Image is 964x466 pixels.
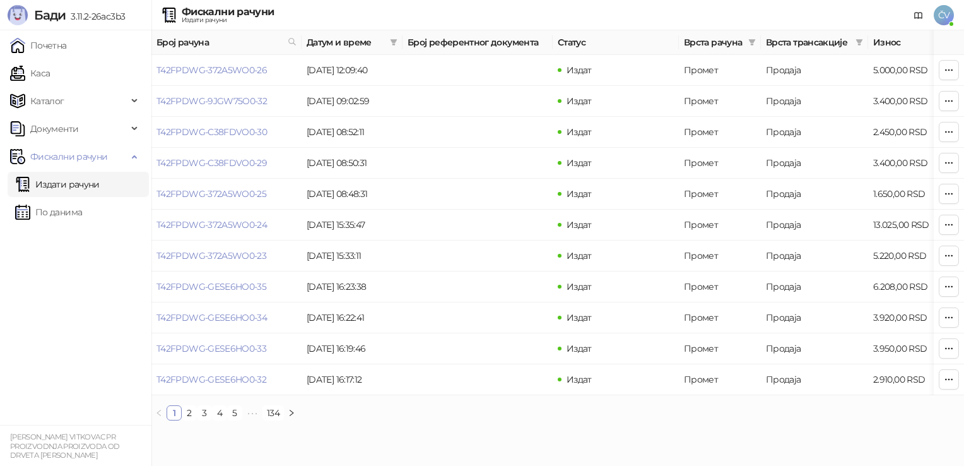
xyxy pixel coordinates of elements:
[761,210,868,241] td: Продаја
[167,406,181,420] a: 1
[156,312,267,323] a: T42FPDWG-GESE6HO0-34
[567,126,592,138] span: Издат
[30,144,107,169] span: Фискални рачуни
[156,343,266,354] a: T42FPDWG-GESE6HO0-33
[873,35,939,49] span: Износ
[868,179,956,210] td: 1.650,00 RSD
[10,33,67,58] a: Почетна
[567,250,592,261] span: Издат
[746,33,758,52] span: filter
[197,406,211,420] a: 3
[156,219,267,230] a: T42FPDWG-372A5WO0-24
[182,405,197,421] li: 2
[761,117,868,148] td: Продаја
[302,117,403,148] td: [DATE] 08:52:11
[151,364,302,395] td: T42FPDWG-GESE6HO0-32
[197,405,212,421] li: 3
[167,405,182,421] li: 1
[156,35,283,49] span: Број рачуна
[567,219,592,230] span: Издат
[868,302,956,333] td: 3.920,00 RSD
[10,433,120,460] small: [PERSON_NAME] VITKOVAC PR PROIZVODNJA PROIZVODA OD DRVETA [PERSON_NAME]
[156,95,267,107] a: T42FPDWG-9JGW75O0-32
[567,281,592,292] span: Издат
[567,312,592,323] span: Издат
[227,405,242,421] li: 5
[182,406,196,420] a: 2
[567,343,592,354] span: Издат
[567,95,592,107] span: Издат
[302,148,403,179] td: [DATE] 08:50:31
[761,364,868,395] td: Продаја
[868,241,956,272] td: 5.220,00 RSD
[302,272,403,302] td: [DATE] 16:23:38
[151,333,302,364] td: T42FPDWG-GESE6HO0-33
[868,364,956,395] td: 2.910,00 RSD
[151,148,302,179] td: T42FPDWG-C38FDVO0-29
[868,117,956,148] td: 2.450,00 RSD
[387,33,400,52] span: filter
[151,179,302,210] td: T42FPDWG-372A5WO0-25
[156,157,267,169] a: T42FPDWG-C38FDVO0-29
[855,39,863,46] span: filter
[263,406,283,420] a: 134
[679,117,761,148] td: Промет
[151,405,167,421] li: Претходна страна
[761,272,868,302] td: Продаја
[868,86,956,117] td: 3.400,00 RSD
[761,241,868,272] td: Продаја
[228,406,242,420] a: 5
[213,406,226,420] a: 4
[156,374,266,385] a: T42FPDWG-GESE6HO0-32
[390,39,397,46] span: filter
[30,88,64,114] span: Каталог
[748,39,756,46] span: filter
[679,364,761,395] td: Промет
[10,61,50,86] a: Каса
[66,11,125,22] span: 3.11.2-26ac3b3
[908,5,929,25] a: Документација
[567,64,592,76] span: Издат
[761,333,868,364] td: Продаја
[679,55,761,86] td: Промет
[151,210,302,241] td: T42FPDWG-372A5WO0-24
[30,116,78,141] span: Документи
[302,241,403,272] td: [DATE] 15:33:11
[242,405,262,421] span: •••
[151,117,302,148] td: T42FPDWG-C38FDVO0-30
[151,86,302,117] td: T42FPDWG-9JGW75O0-32
[679,210,761,241] td: Промет
[151,241,302,272] td: T42FPDWG-372A5WO0-23
[766,35,850,49] span: Врста трансакције
[679,333,761,364] td: Промет
[151,55,302,86] td: T42FPDWG-372A5WO0-26
[156,64,267,76] a: T42FPDWG-372A5WO0-26
[307,35,385,49] span: Датум и време
[242,405,262,421] li: Следећих 5 Страна
[868,55,956,86] td: 5.000,00 RSD
[284,405,299,421] li: Следећа страна
[151,272,302,302] td: T42FPDWG-GESE6HO0-35
[8,5,28,25] img: Logo
[15,200,82,225] a: По данима
[761,86,868,117] td: Продаја
[679,179,761,210] td: Промет
[284,405,299,421] button: right
[567,374,592,385] span: Издат
[302,364,403,395] td: [DATE] 16:17:12
[302,333,403,364] td: [DATE] 16:19:46
[302,55,403,86] td: [DATE] 12:09:40
[302,210,403,241] td: [DATE] 15:35:47
[151,405,167,421] button: left
[156,188,266,200] a: T42FPDWG-372A5WO0-25
[868,272,956,302] td: 6.208,00 RSD
[151,30,302,55] th: Број рачуна
[853,33,866,52] span: filter
[302,86,403,117] td: [DATE] 09:02:59
[262,405,284,421] li: 134
[761,55,868,86] td: Продаја
[182,17,274,23] div: Издати рачуни
[156,281,266,292] a: T42FPDWG-GESE6HO0-35
[302,302,403,333] td: [DATE] 16:22:41
[868,333,956,364] td: 3.950,00 RSD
